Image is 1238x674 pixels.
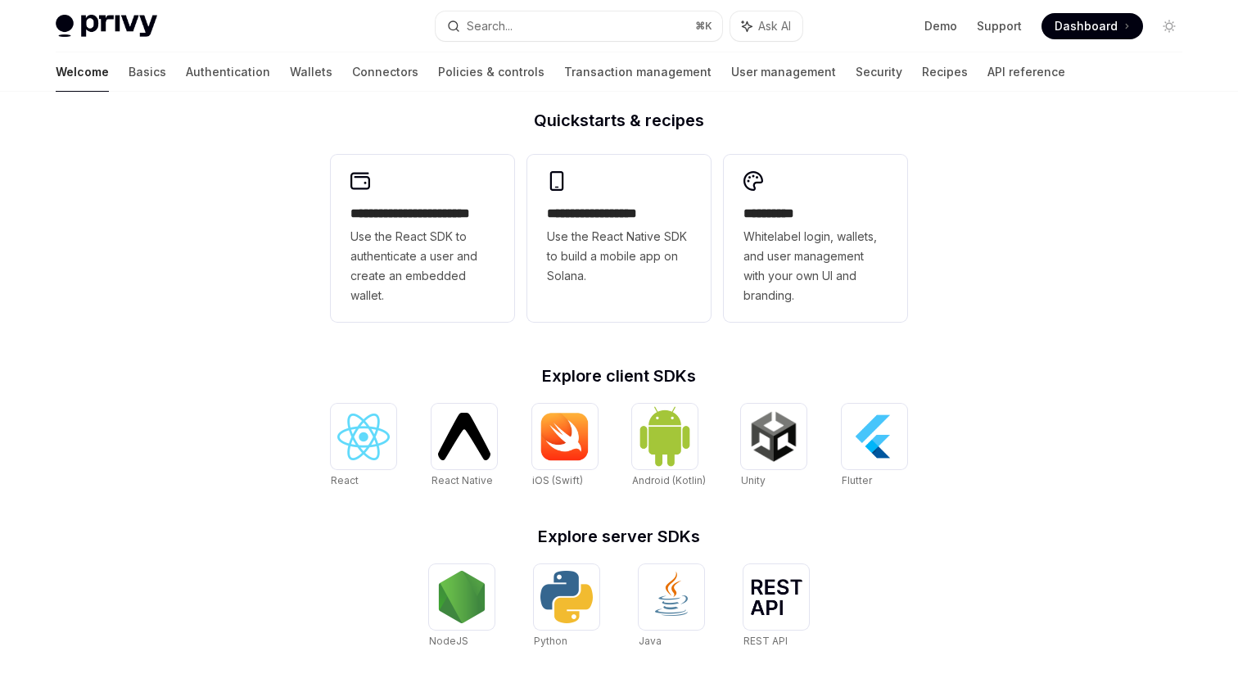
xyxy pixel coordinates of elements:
[337,414,390,460] img: React
[532,474,583,486] span: iOS (Swift)
[540,571,593,623] img: Python
[724,155,907,322] a: **** *****Whitelabel login, wallets, and user management with your own UI and branding.
[534,635,567,647] span: Python
[352,52,418,92] a: Connectors
[429,635,468,647] span: NodeJS
[848,410,901,463] img: Flutter
[639,405,691,467] img: Android (Kotlin)
[977,18,1022,34] a: Support
[56,52,109,92] a: Welcome
[741,404,807,489] a: UnityUnity
[632,474,706,486] span: Android (Kotlin)
[331,474,359,486] span: React
[331,368,907,384] h2: Explore client SDKs
[527,155,711,322] a: **** **** **** ***Use the React Native SDK to build a mobile app on Solana.
[645,571,698,623] img: Java
[290,52,332,92] a: Wallets
[438,413,490,459] img: React Native
[331,112,907,129] h2: Quickstarts & recipes
[924,18,957,34] a: Demo
[632,404,706,489] a: Android (Kotlin)Android (Kotlin)
[842,474,872,486] span: Flutter
[429,564,495,649] a: NodeJSNodeJS
[564,52,712,92] a: Transaction management
[750,579,802,615] img: REST API
[1041,13,1143,39] a: Dashboard
[856,52,902,92] a: Security
[431,404,497,489] a: React NativeReact Native
[987,52,1065,92] a: API reference
[431,474,493,486] span: React Native
[842,404,907,489] a: FlutterFlutter
[695,20,712,33] span: ⌘ K
[758,18,791,34] span: Ask AI
[731,52,836,92] a: User management
[743,227,888,305] span: Whitelabel login, wallets, and user management with your own UI and branding.
[639,564,704,649] a: JavaJava
[922,52,968,92] a: Recipes
[129,52,166,92] a: Basics
[438,52,544,92] a: Policies & controls
[743,635,788,647] span: REST API
[331,404,396,489] a: ReactReact
[56,15,157,38] img: light logo
[436,571,488,623] img: NodeJS
[748,410,800,463] img: Unity
[532,404,598,489] a: iOS (Swift)iOS (Swift)
[350,227,495,305] span: Use the React SDK to authenticate a user and create an embedded wallet.
[1156,13,1182,39] button: Toggle dark mode
[743,564,809,649] a: REST APIREST API
[331,528,907,545] h2: Explore server SDKs
[1055,18,1118,34] span: Dashboard
[436,11,722,41] button: Search...⌘K
[741,474,766,486] span: Unity
[547,227,691,286] span: Use the React Native SDK to build a mobile app on Solana.
[639,635,662,647] span: Java
[467,16,513,36] div: Search...
[186,52,270,92] a: Authentication
[730,11,802,41] button: Ask AI
[534,564,599,649] a: PythonPython
[539,412,591,461] img: iOS (Swift)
